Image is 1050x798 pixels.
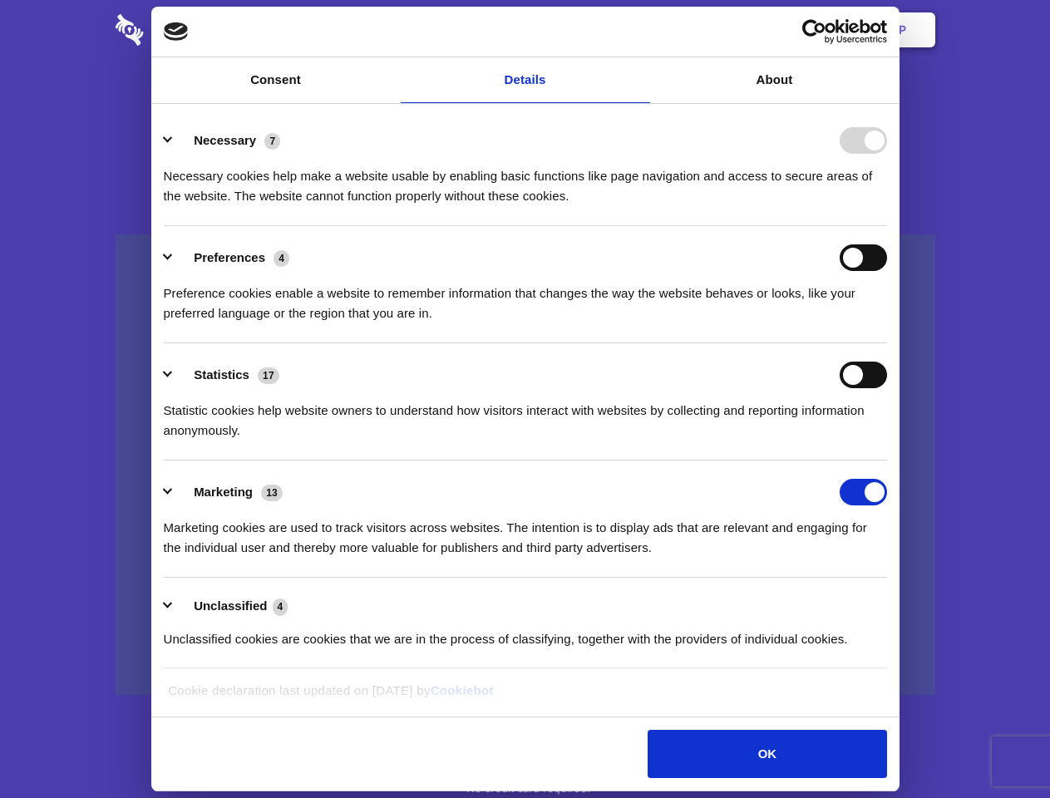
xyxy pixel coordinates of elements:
button: OK [648,730,886,778]
label: Statistics [194,367,249,382]
a: Details [401,57,650,103]
div: Preference cookies enable a website to remember information that changes the way the website beha... [164,271,887,323]
label: Marketing [194,485,253,499]
label: Preferences [194,250,265,264]
button: Unclassified (4) [164,596,298,617]
div: Unclassified cookies are cookies that we are in the process of classifying, together with the pro... [164,617,887,649]
span: 4 [273,598,288,615]
div: Marketing cookies are used to track visitors across websites. The intention is to display ads tha... [164,505,887,558]
iframe: Drift Widget Chat Controller [967,715,1030,778]
div: Cookie declaration last updated on [DATE] by [155,681,895,713]
span: 7 [264,133,280,150]
a: Usercentrics Cookiebot - opens in a new window [742,19,887,44]
span: 4 [274,250,289,267]
a: Wistia video thumbnail [116,234,935,696]
a: Contact [674,4,751,56]
button: Necessary (7) [164,127,291,154]
button: Preferences (4) [164,244,300,271]
a: Login [754,4,826,56]
span: 13 [261,485,283,501]
button: Marketing (13) [164,479,293,505]
span: 17 [258,367,279,384]
div: Statistic cookies help website owners to understand how visitors interact with websites by collec... [164,388,887,441]
a: Cookiebot [431,683,494,697]
a: Pricing [488,4,560,56]
img: logo-wordmark-white-trans-d4663122ce5f474addd5e946df7df03e33cb6a1c49d2221995e7729f52c070b2.svg [116,14,258,46]
div: Necessary cookies help make a website usable by enabling basic functions like page navigation and... [164,154,887,206]
h1: Eliminate Slack Data Loss. [116,75,935,135]
h4: Auto-redaction of sensitive data, encrypted data sharing and self-destructing private chats. Shar... [116,151,935,206]
label: Necessary [194,133,256,147]
a: About [650,57,900,103]
img: logo [164,22,189,41]
button: Statistics (17) [164,362,290,388]
a: Consent [151,57,401,103]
